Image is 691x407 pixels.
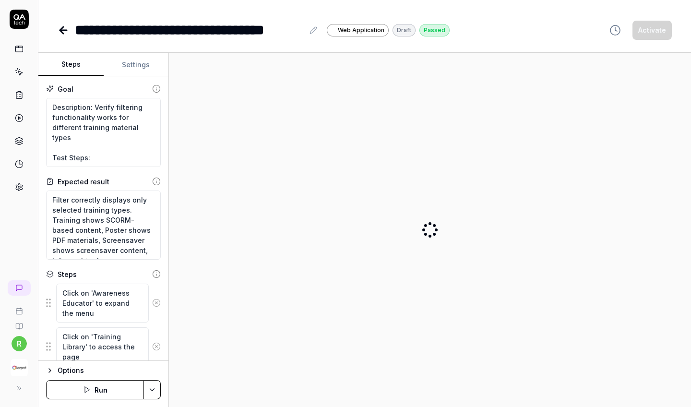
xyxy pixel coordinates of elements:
[58,269,77,279] div: Steps
[11,359,28,376] img: Keepnet Logo
[38,53,104,76] button: Steps
[604,21,627,40] button: View version history
[58,365,161,376] div: Options
[4,351,34,378] button: Keepnet Logo
[58,177,109,187] div: Expected result
[632,21,672,40] button: Activate
[46,365,161,376] button: Options
[327,24,389,36] a: Web Application
[4,299,34,315] a: Book a call with us
[393,24,416,36] div: Draft
[149,293,164,312] button: Remove step
[12,336,27,351] button: r
[104,53,169,76] button: Settings
[58,84,73,94] div: Goal
[149,337,164,356] button: Remove step
[4,315,34,330] a: Documentation
[419,24,450,36] div: Passed
[46,327,161,367] div: Suggestions
[46,283,161,323] div: Suggestions
[46,380,144,399] button: Run
[338,26,384,35] span: Web Application
[8,280,31,296] a: New conversation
